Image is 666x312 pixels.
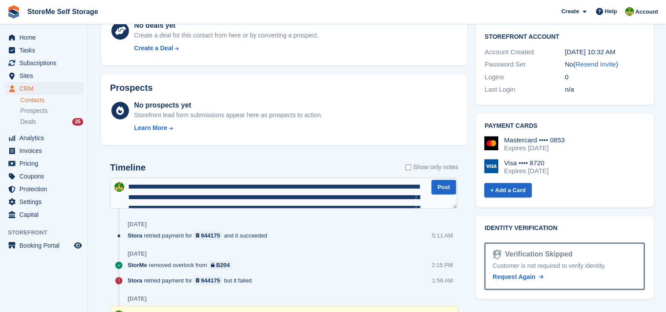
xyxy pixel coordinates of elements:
[8,228,88,237] span: Storefront
[4,132,83,144] a: menu
[24,4,102,19] a: StoreMe Self Storage
[134,31,319,40] div: Create a deal for this contact from here or by converting a prospect.
[114,182,124,192] img: StorMe
[20,96,83,104] a: Contacts
[19,170,72,182] span: Coupons
[128,295,147,302] div: [DATE]
[504,144,565,152] div: Expires [DATE]
[19,208,72,221] span: Capital
[575,60,616,68] a: Resend Invite
[565,47,645,57] div: [DATE] 10:32 AM
[605,7,617,16] span: Help
[485,225,645,232] h2: Identity verification
[4,82,83,95] a: menu
[561,7,579,16] span: Create
[504,159,548,167] div: Visa •••• 8720
[134,100,323,111] div: No prospects yet
[194,231,222,240] a: 944175
[625,7,634,16] img: StorMe
[431,180,456,194] button: Post
[432,261,453,269] div: 2:15 PM
[4,31,83,44] a: menu
[134,44,173,53] div: Create a Deal
[493,261,637,271] div: Customer is not required to verify identity.
[4,183,83,195] a: menu
[134,20,319,31] div: No deals yet
[4,196,83,208] a: menu
[209,261,232,269] a: B204
[7,5,20,19] img: stora-icon-8386f47178a22dfd0bd8f6a31ec36ba5ce8667c1dd55bd0f319d3a0aa187defe.svg
[72,118,83,126] div: 35
[128,261,236,269] div: removed overlock from
[493,272,544,282] a: Request Again
[128,250,147,257] div: [DATE]
[110,83,153,93] h2: Prospects
[201,231,220,240] div: 944175
[565,72,645,82] div: 0
[73,240,83,251] a: Preview store
[20,118,36,126] span: Deals
[19,239,72,252] span: Booking Portal
[4,57,83,69] a: menu
[485,85,565,95] div: Last Login
[573,60,618,68] span: ( )
[216,261,230,269] div: B204
[4,208,83,221] a: menu
[128,276,142,285] span: Stora
[493,249,501,259] img: Identity Verification Ready
[484,159,498,173] img: Visa Logo
[493,273,536,280] span: Request Again
[565,59,645,70] div: No
[4,157,83,170] a: menu
[19,31,72,44] span: Home
[485,59,565,70] div: Password Set
[4,70,83,82] a: menu
[134,44,319,53] a: Create a Deal
[432,276,453,285] div: 1:56 AM
[19,132,72,144] span: Analytics
[504,167,548,175] div: Expires [DATE]
[19,157,72,170] span: Pricing
[501,249,572,260] div: Verification Skipped
[4,170,83,182] a: menu
[4,145,83,157] a: menu
[485,32,645,41] h2: Storefront Account
[484,136,498,150] img: Mastercard Logo
[128,231,142,240] span: Stora
[110,163,146,173] h2: Timeline
[128,231,272,240] div: retried payment for and it succeeded
[128,276,256,285] div: retried payment for but it failed
[485,47,565,57] div: Account Created
[432,231,453,240] div: 5:11 AM
[565,85,645,95] div: n/a
[19,70,72,82] span: Sites
[19,196,72,208] span: Settings
[485,72,565,82] div: Logins
[134,111,323,120] div: Storefront lead form submissions appear here as prospects to action.
[405,163,411,172] input: Show only notes
[194,276,222,285] a: 944175
[20,106,83,115] a: Prospects
[19,82,72,95] span: CRM
[484,183,532,197] a: + Add a Card
[19,145,72,157] span: Invoices
[201,276,220,285] div: 944175
[19,183,72,195] span: Protection
[19,57,72,69] span: Subscriptions
[20,107,48,115] span: Prospects
[4,44,83,56] a: menu
[4,239,83,252] a: menu
[20,117,83,126] a: Deals 35
[635,7,658,16] span: Account
[128,261,147,269] span: StorMe
[128,221,147,228] div: [DATE]
[504,136,565,144] div: Mastercard •••• 0853
[134,123,323,133] a: Learn More
[405,163,458,172] label: Show only notes
[134,123,167,133] div: Learn More
[19,44,72,56] span: Tasks
[485,123,645,130] h2: Payment cards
